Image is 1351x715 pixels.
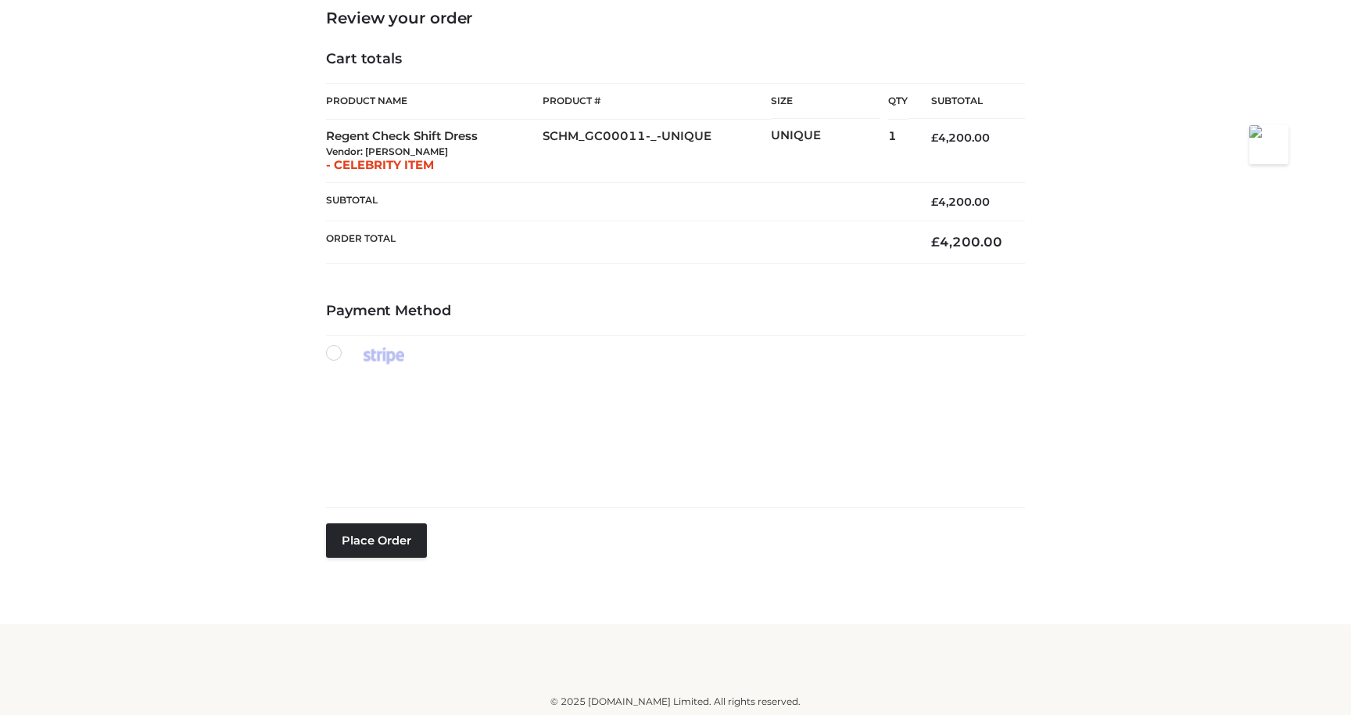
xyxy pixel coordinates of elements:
th: Size [771,84,880,119]
button: Place order [326,523,427,558]
th: Subtotal [908,84,1025,119]
span: - CELEBRITY ITEM [326,157,434,172]
td: UNIQUE [771,119,888,182]
iframe: Secure payment input frame [323,382,1022,481]
div: © 2025 [DOMAIN_NAME] Limited. All rights reserved. [157,694,1194,710]
th: Order Total [326,221,908,263]
th: Subtotal [326,183,908,221]
bdi: 4,200.00 [931,195,990,209]
th: Product Name [326,84,543,120]
span: £ [931,195,938,209]
th: Qty [888,84,908,120]
td: Regent Check Shift Dress [326,119,543,182]
h4: Payment Method [326,303,1025,320]
h4: Cart totals [326,51,1025,68]
bdi: 4,200.00 [931,234,1002,250]
bdi: 4,200.00 [931,131,990,145]
span: £ [931,234,940,250]
small: Vendor: [PERSON_NAME] [326,146,448,157]
td: SCHM_GC00011-_-UNIQUE [543,119,772,182]
td: 1 [888,119,908,182]
th: Product # [543,84,772,120]
span: £ [931,131,938,145]
h3: Review your order [326,9,1025,27]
